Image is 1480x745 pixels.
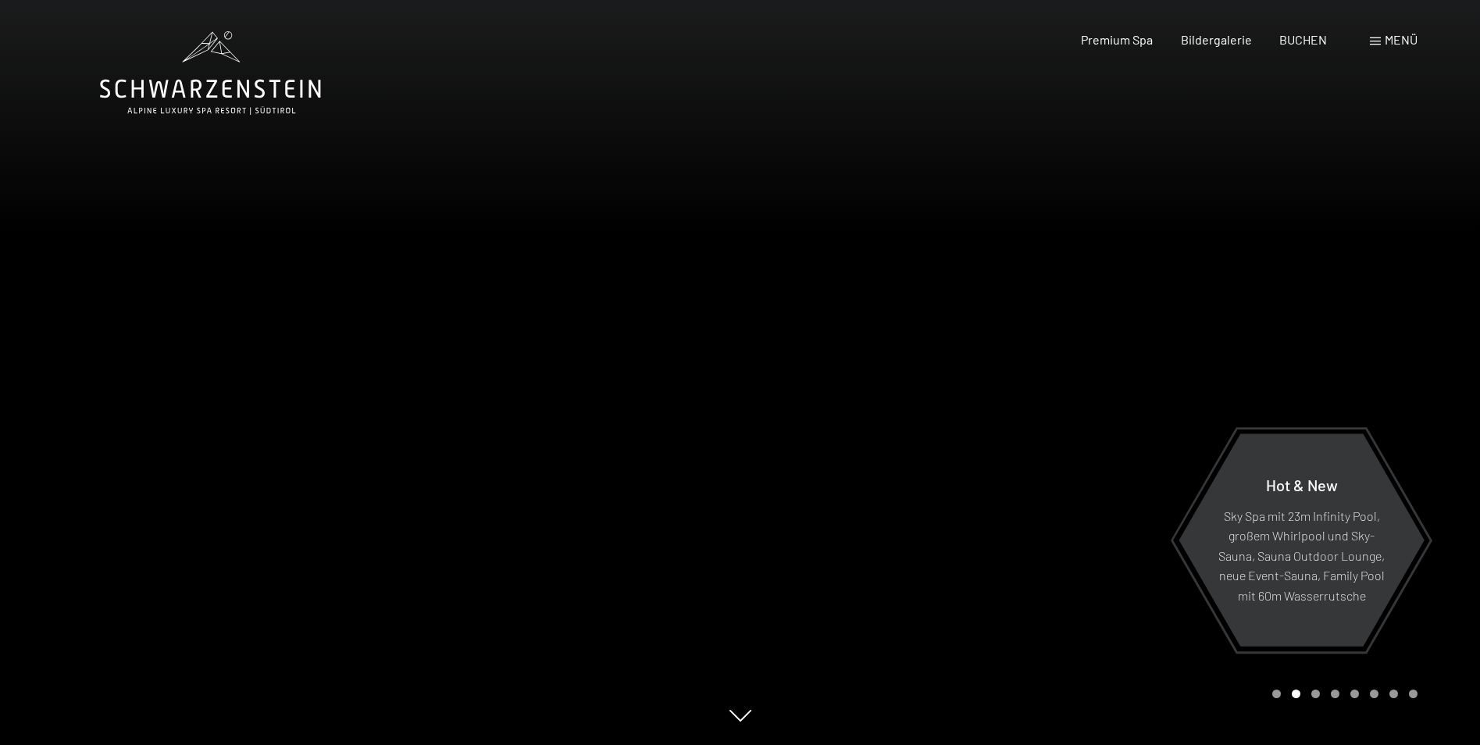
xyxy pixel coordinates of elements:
div: Carousel Page 5 [1350,690,1359,698]
a: Premium Spa [1081,32,1153,47]
a: Bildergalerie [1181,32,1252,47]
div: Carousel Page 4 [1331,690,1339,698]
a: Hot & New Sky Spa mit 23m Infinity Pool, großem Whirlpool und Sky-Sauna, Sauna Outdoor Lounge, ne... [1178,433,1425,647]
div: Carousel Page 3 [1311,690,1320,698]
div: Carousel Pagination [1267,690,1418,698]
span: Menü [1385,32,1418,47]
div: Carousel Page 2 (Current Slide) [1292,690,1300,698]
p: Sky Spa mit 23m Infinity Pool, großem Whirlpool und Sky-Sauna, Sauna Outdoor Lounge, neue Event-S... [1217,505,1386,605]
div: Carousel Page 6 [1370,690,1378,698]
a: BUCHEN [1279,32,1327,47]
div: Carousel Page 7 [1389,690,1398,698]
span: Hot & New [1266,475,1338,494]
div: Carousel Page 8 [1409,690,1418,698]
div: Carousel Page 1 [1272,690,1281,698]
